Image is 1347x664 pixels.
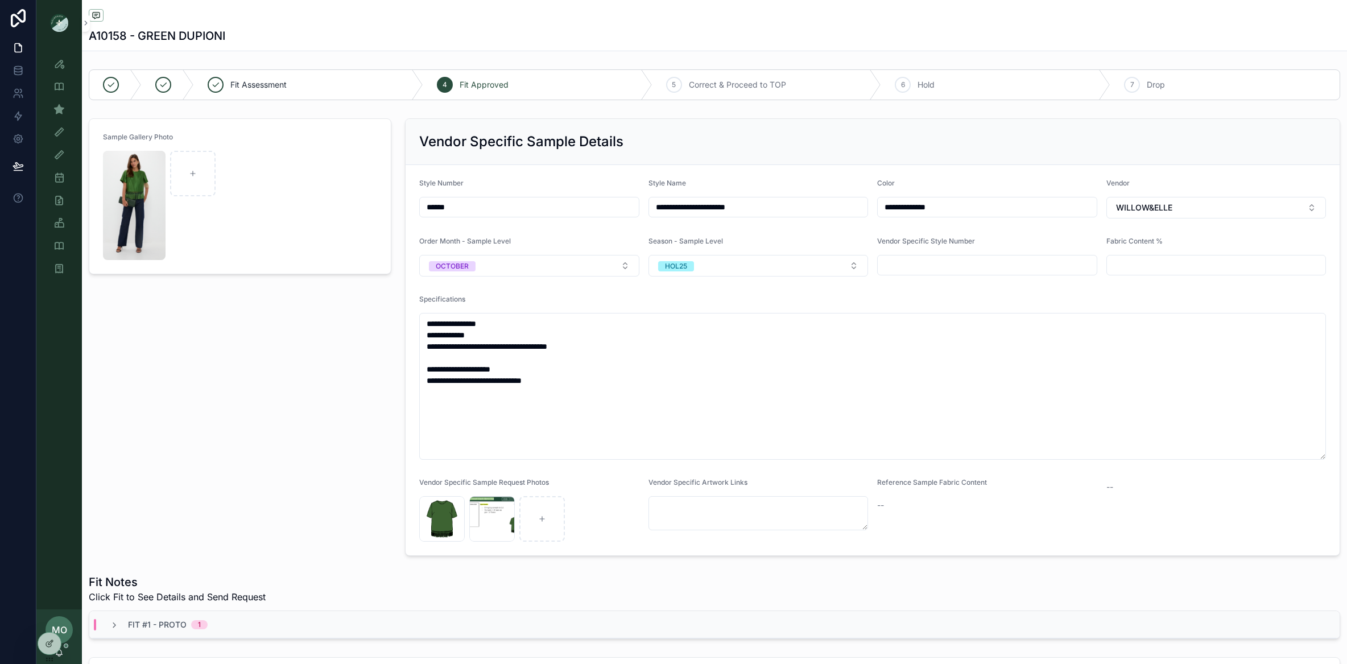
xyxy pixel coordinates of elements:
span: -- [1106,481,1113,493]
span: Vendor Specific Sample Request Photos [419,478,549,486]
h2: Vendor Specific Sample Details [419,133,623,151]
span: -- [877,500,884,511]
div: scrollable content [36,46,82,294]
button: Select Button [648,255,869,277]
span: Order Month - Sample Level [419,237,511,245]
span: 5 [672,80,676,89]
span: Drop [1147,79,1165,90]
img: Screenshot-2025-09-02-at-3.14.49-PM.png [103,151,166,260]
span: Sample Gallery Photo [103,133,173,141]
img: App logo [50,14,68,32]
span: Fit Approved [460,79,509,90]
span: Vendor Specific Artwork Links [648,478,747,486]
span: 7 [1130,80,1134,89]
span: Vendor [1106,179,1130,187]
span: Style Name [648,179,686,187]
span: Style Number [419,179,464,187]
span: Specifications [419,295,465,303]
span: 4 [443,80,447,89]
span: Fabric Content % [1106,237,1163,245]
span: Correct & Proceed to TOP [689,79,786,90]
span: Click Fit to See Details and Send Request [89,590,266,604]
span: Hold [918,79,935,90]
h1: Fit Notes [89,574,266,590]
span: Fit Assessment [230,79,287,90]
span: Season - Sample Level [648,237,723,245]
h1: A10158 - GREEN DUPIONI [89,28,225,44]
span: 6 [901,80,905,89]
span: Fit #1 - Proto [128,619,187,630]
span: MO [52,623,67,637]
button: Select Button [419,255,639,277]
div: OCTOBER [436,261,469,271]
button: Select Button [1106,197,1327,218]
span: Color [877,179,895,187]
div: HOL25 [665,261,687,271]
span: Vendor Specific Style Number [877,237,975,245]
span: Reference Sample Fabric Content [877,478,987,486]
span: WILLOW&ELLE [1116,202,1172,213]
div: 1 [198,620,201,629]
